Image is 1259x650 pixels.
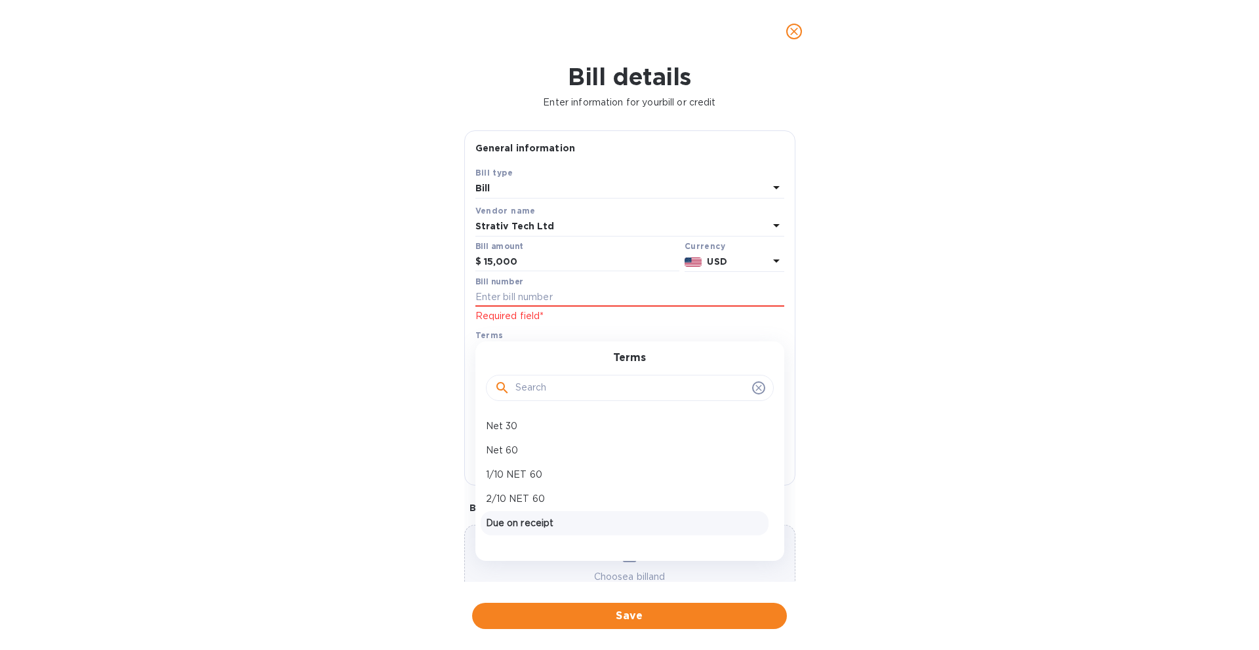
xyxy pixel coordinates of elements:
label: Bill number [475,278,523,286]
p: Net 30 [486,419,763,433]
p: 2/10 NET 60 [486,492,763,506]
p: Due on receipt [486,516,763,530]
img: USD [685,258,702,267]
b: Currency [685,241,725,251]
h1: Bill details [10,63,1249,90]
p: Choose a bill and drag it here [465,570,795,598]
p: Net 60 [486,444,763,457]
b: Terms [475,330,504,340]
b: Strativ Tech Ltd [475,221,555,231]
b: USD [707,256,727,267]
button: close [778,16,810,47]
b: Vendor name [475,206,536,216]
p: Required field* [475,309,784,323]
p: Select terms [475,345,534,358]
p: 1/10 NET 60 [486,468,763,482]
span: Save [483,608,776,624]
b: General information [475,143,576,153]
b: Bill [475,183,490,193]
h3: Terms [613,352,646,364]
input: Enter bill number [475,288,784,307]
p: Bill image [470,501,790,514]
input: $ Enter bill amount [484,252,679,272]
p: Enter information for your bill or credit [10,96,1249,109]
b: Bill type [475,168,513,178]
button: Save [472,603,787,629]
input: Search [515,378,747,398]
div: $ [475,252,484,272]
label: Bill amount [475,242,523,250]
